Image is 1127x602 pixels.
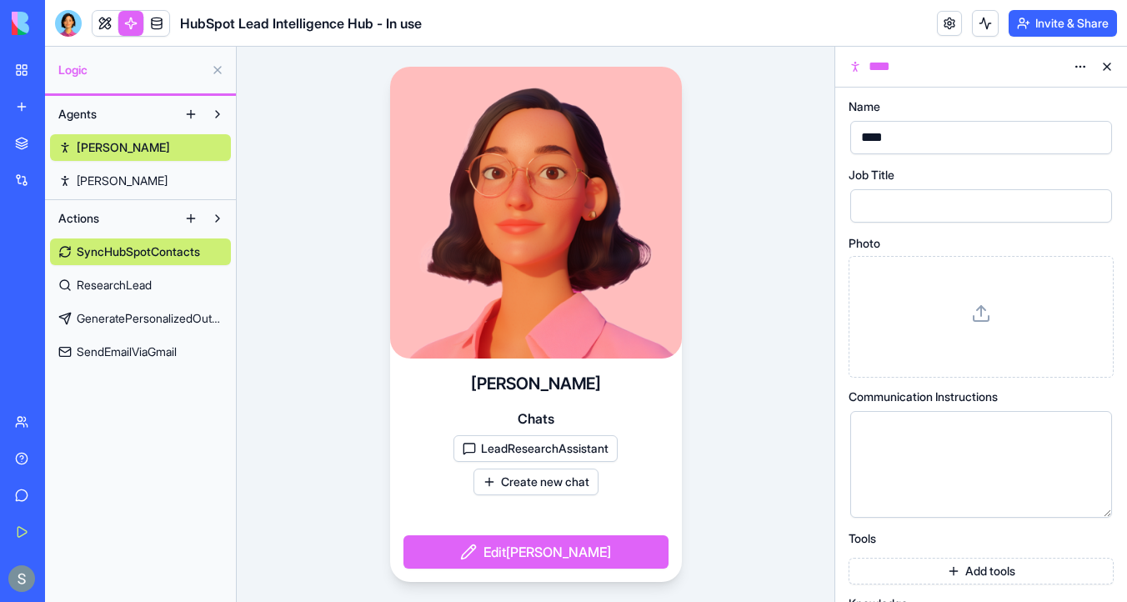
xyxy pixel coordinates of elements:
button: Actions [50,205,178,232]
button: LeadResearchAssistant [453,435,618,462]
button: Add tools [849,558,1114,584]
img: logo [12,12,115,35]
span: Communication Instructions [849,391,998,403]
a: SendEmailViaGmail [50,339,231,365]
span: Name [849,101,880,113]
a: SyncHubSpotContacts [50,238,231,265]
span: Photo [849,238,880,249]
a: ResearchLead [50,272,231,298]
a: [PERSON_NAME] [50,168,231,194]
span: Tools [849,533,876,544]
span: GeneratePersonalizedOutreach [77,310,223,327]
span: SendEmailViaGmail [77,344,177,360]
button: Create new chat [473,469,599,495]
span: HubSpot Lead Intelligence Hub - In use [180,13,422,33]
span: Actions [58,210,99,227]
span: SyncHubSpotContacts [77,243,200,260]
button: Agents [50,101,178,128]
span: ResearchLead [77,277,152,293]
span: Job Title [849,169,894,181]
span: Agents [58,106,97,123]
a: [PERSON_NAME] [50,134,231,161]
h4: [PERSON_NAME] [471,372,601,395]
span: [PERSON_NAME] [77,173,168,189]
button: Edit[PERSON_NAME] [403,535,669,569]
button: Invite & Share [1009,10,1117,37]
span: [PERSON_NAME] [77,139,170,156]
span: Chats [518,409,554,429]
span: Logic [58,62,204,78]
a: GeneratePersonalizedOutreach [50,305,231,332]
img: ACg8ocKnDTHbS00rqwWSHQfXf8ia04QnQtz5EDX_Ef5UNrjqV-k=s96-c [8,565,35,592]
